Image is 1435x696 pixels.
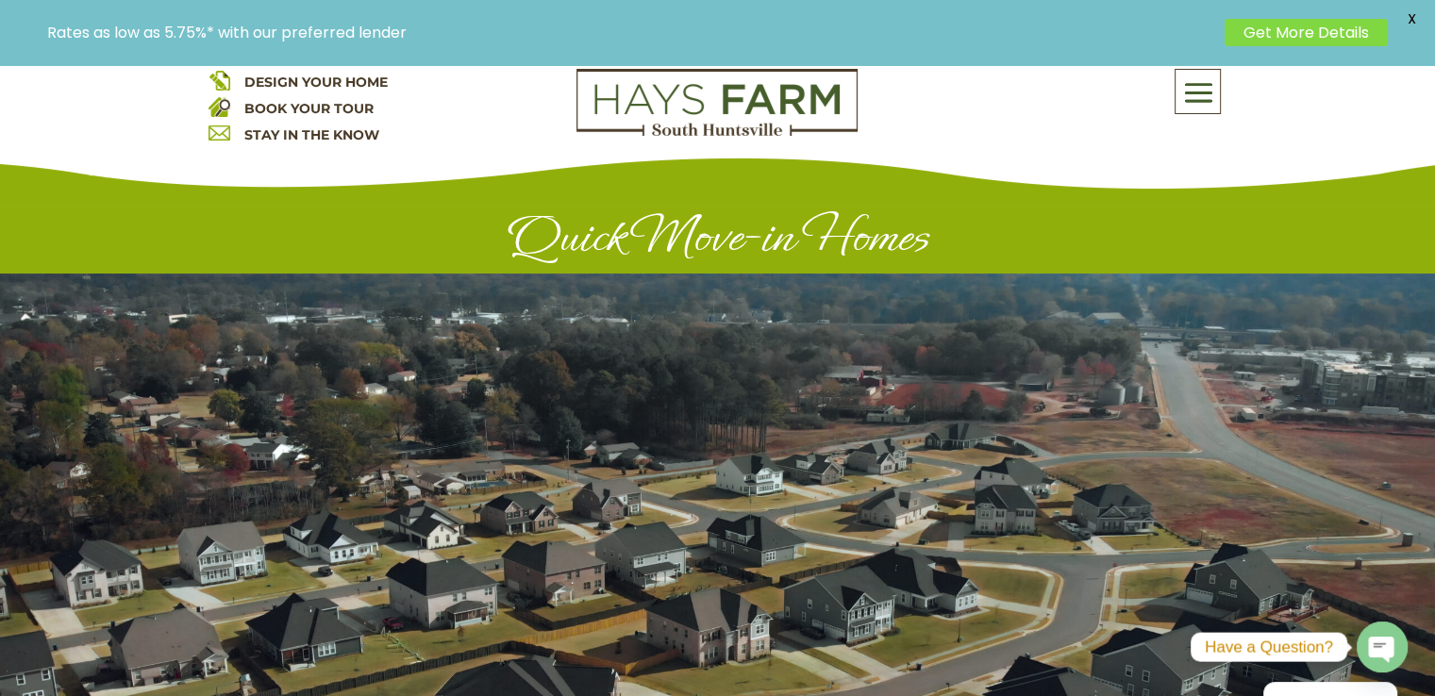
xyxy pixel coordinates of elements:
[47,24,1215,41] p: Rates as low as 5.75%* with our preferred lender
[576,69,858,137] img: Logo
[1397,5,1426,33] span: X
[209,95,230,117] img: book your home tour
[209,208,1227,273] h1: Quick Move-in Homes
[244,100,374,117] a: BOOK YOUR TOUR
[209,69,230,91] img: design your home
[244,74,388,91] a: DESIGN YOUR HOME
[1225,19,1388,46] a: Get More Details
[244,126,379,143] a: STAY IN THE KNOW
[576,124,858,141] a: hays farm homes huntsville development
